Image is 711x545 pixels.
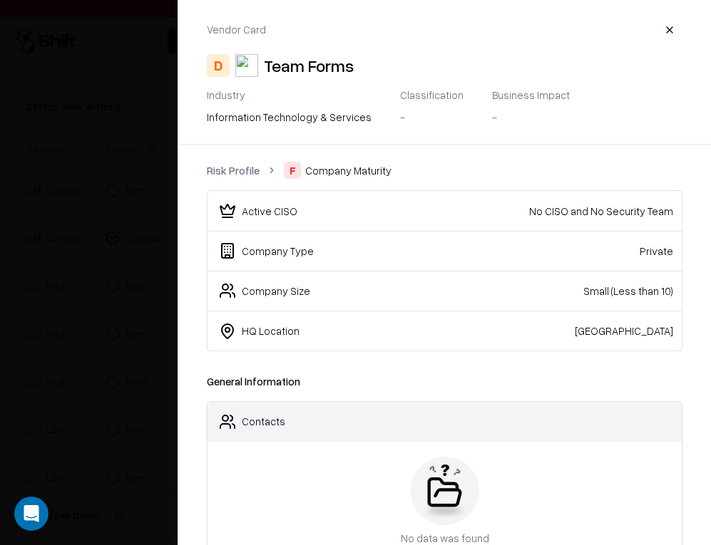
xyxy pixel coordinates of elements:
[207,162,682,179] nav: breadcrumb
[207,22,266,37] p: Vendor Card
[242,323,300,338] div: HQ Location
[492,88,570,101] div: Business Impact
[242,204,297,219] div: Active CISO
[492,110,497,125] div: -
[207,110,372,125] div: information technology & services
[264,54,354,77] div: Team Forms
[242,244,314,259] div: Company Type
[416,284,673,299] div: Small (Less than 10)
[284,162,301,179] div: F
[207,54,230,77] div: D
[400,88,464,101] div: Classification
[305,163,392,178] span: Company Maturity
[416,323,673,338] div: [GEOGRAPHIC_DATA]
[207,88,372,101] div: Industry
[235,54,258,77] img: Team Forms
[242,284,310,299] div: Company Size
[416,204,673,219] div: No CISO and No Security Team
[207,374,682,389] div: General Information
[400,110,405,125] div: -
[242,414,285,429] div: Contacts
[207,163,260,178] a: Risk Profile
[416,244,673,259] div: Private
